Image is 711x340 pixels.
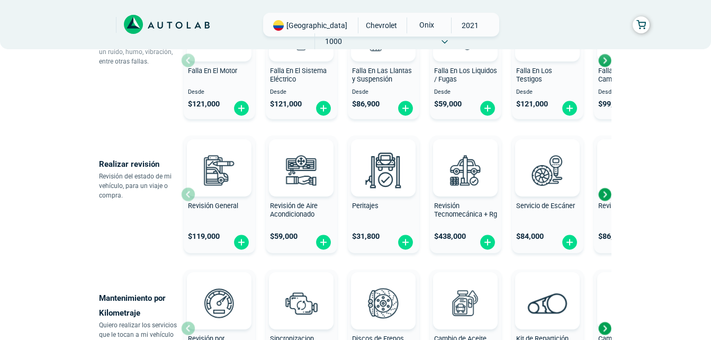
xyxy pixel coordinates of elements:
[273,20,284,31] img: Flag of COLOMBIA
[286,20,347,31] span: [GEOGRAPHIC_DATA]
[430,136,501,253] button: Revisión Tecnomecánica + Rg $438,000
[516,89,579,96] span: Desde
[285,141,317,173] img: AD0BCuuxAAAAAElFTkSuQmCC
[598,232,626,241] span: $ 86,900
[532,141,563,173] img: AD0BCuuxAAAAAElFTkSuQmCC
[184,2,255,119] button: Falla En El Motor Desde $121,000
[352,67,412,84] span: Falla En Las Llantas y Suspensión
[449,274,481,306] img: AD0BCuuxAAAAAElFTkSuQmCC
[360,280,407,326] img: frenos2-v3.svg
[270,89,333,96] span: Desde
[278,147,325,193] img: aire_acondicionado-v3.svg
[524,147,571,193] img: escaner-v3.svg
[203,141,235,173] img: AD0BCuuxAAAAAElFTkSuQmCC
[397,234,414,250] img: fi_plus-circle2.svg
[594,136,665,253] button: Revisión de Batería $86,900
[278,280,325,326] img: sincronizacion-v3.svg
[203,274,235,306] img: AD0BCuuxAAAAAElFTkSuQmCC
[434,67,497,84] span: Falla En Los Liquidos / Fugas
[315,33,353,49] span: 1000
[532,274,563,306] img: AD0BCuuxAAAAAElFTkSuQmCC
[270,232,298,241] span: $ 59,000
[352,100,380,109] span: $ 86,900
[367,274,399,306] img: AD0BCuuxAAAAAElFTkSuQmCC
[188,67,237,75] span: Falla En El Motor
[561,100,578,117] img: fi_plus-circle2.svg
[449,141,481,173] img: AD0BCuuxAAAAAElFTkSuQmCC
[598,202,655,210] span: Revisión de Batería
[528,293,568,314] img: correa_de_reparticion-v3.svg
[434,232,466,241] span: $ 438,000
[407,17,445,32] span: ONIX
[270,202,318,219] span: Revisión de Aire Acondicionado
[561,234,578,250] img: fi_plus-circle2.svg
[516,202,575,210] span: Servicio de Escáner
[352,89,415,96] span: Desde
[597,320,613,336] div: Next slide
[285,274,317,306] img: AD0BCuuxAAAAAElFTkSuQmCC
[434,89,497,96] span: Desde
[99,157,181,172] p: Realizar revisión
[430,2,501,119] button: Falla En Los Liquidos / Fugas Desde $59,000
[348,136,419,253] button: Peritajes $31,800
[266,2,337,119] button: Falla En El Sistema Eléctrico Desde $121,000
[315,234,332,250] img: fi_plus-circle2.svg
[516,100,548,109] span: $ 121,000
[434,100,462,109] span: $ 59,000
[367,141,399,173] img: AD0BCuuxAAAAAElFTkSuQmCC
[597,52,613,68] div: Next slide
[516,232,544,241] span: $ 84,000
[99,172,181,200] p: Revisión del estado de mi vehículo, para un viaje o compra.
[233,100,250,117] img: fi_plus-circle2.svg
[452,17,489,33] span: 2021
[606,280,653,326] img: kit_de_embrague-v3.svg
[270,67,327,84] span: Falla En El Sistema Eléctrico
[188,232,220,241] span: $ 119,000
[266,136,337,253] button: Revisión de Aire Acondicionado $59,000
[479,234,496,250] img: fi_plus-circle2.svg
[512,2,583,119] button: Falla En Los Testigos Desde $121,000
[598,100,626,109] span: $ 99,000
[270,100,302,109] span: $ 121,000
[188,89,251,96] span: Desde
[188,100,220,109] span: $ 121,000
[479,100,496,117] img: fi_plus-circle2.svg
[352,232,380,241] span: $ 31,800
[594,2,665,119] button: Falla En La Caja de Cambio Desde $99,000
[598,89,661,96] span: Desde
[516,67,552,84] span: Falla En Los Testigos
[99,38,181,66] p: Quiero identificar y corregir un ruido, humo, vibración, entre otras fallas.
[196,280,242,326] img: revision_por_kilometraje-v3.svg
[606,147,653,193] img: cambio_bateria-v3.svg
[360,147,407,193] img: peritaje-v3.svg
[442,280,489,326] img: cambio_de_aceite-v3.svg
[233,234,250,250] img: fi_plus-circle2.svg
[598,67,654,84] span: Falla En La Caja de Cambio
[196,147,242,193] img: revision_general-v3.svg
[363,17,400,33] span: CHEVROLET
[512,136,583,253] button: Servicio de Escáner $84,000
[348,2,419,119] button: Falla En Las Llantas y Suspensión Desde $86,900
[597,186,613,202] div: Next slide
[315,100,332,117] img: fi_plus-circle2.svg
[442,147,489,193] img: revision_tecno_mecanica-v3.svg
[397,100,414,117] img: fi_plus-circle2.svg
[352,202,379,210] span: Peritajes
[188,202,238,210] span: Revisión General
[184,136,255,253] button: Revisión General $119,000
[434,202,497,219] span: Revisión Tecnomecánica + Rg
[99,291,181,320] p: Mantenimiento por Kilometraje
